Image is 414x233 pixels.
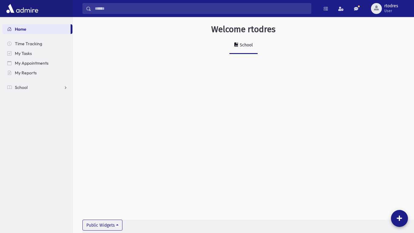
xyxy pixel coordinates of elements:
a: School [2,83,72,92]
img: AdmirePro [5,2,40,15]
a: Time Tracking [2,39,72,49]
span: My Tasks [15,51,32,56]
a: Home [2,24,71,34]
span: My Reports [15,70,37,76]
span: rtodres [384,4,398,8]
span: User [384,8,398,13]
a: School [229,37,258,54]
a: My Tasks [2,49,72,58]
input: Search [91,3,311,14]
span: My Appointments [15,60,48,66]
a: My Appointments [2,58,72,68]
div: School [239,42,253,48]
h3: Welcome rtodres [211,24,275,35]
a: My Reports [2,68,72,78]
span: School [15,85,28,90]
button: Public Widgets [82,220,122,231]
span: Time Tracking [15,41,42,46]
span: Home [15,26,26,32]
